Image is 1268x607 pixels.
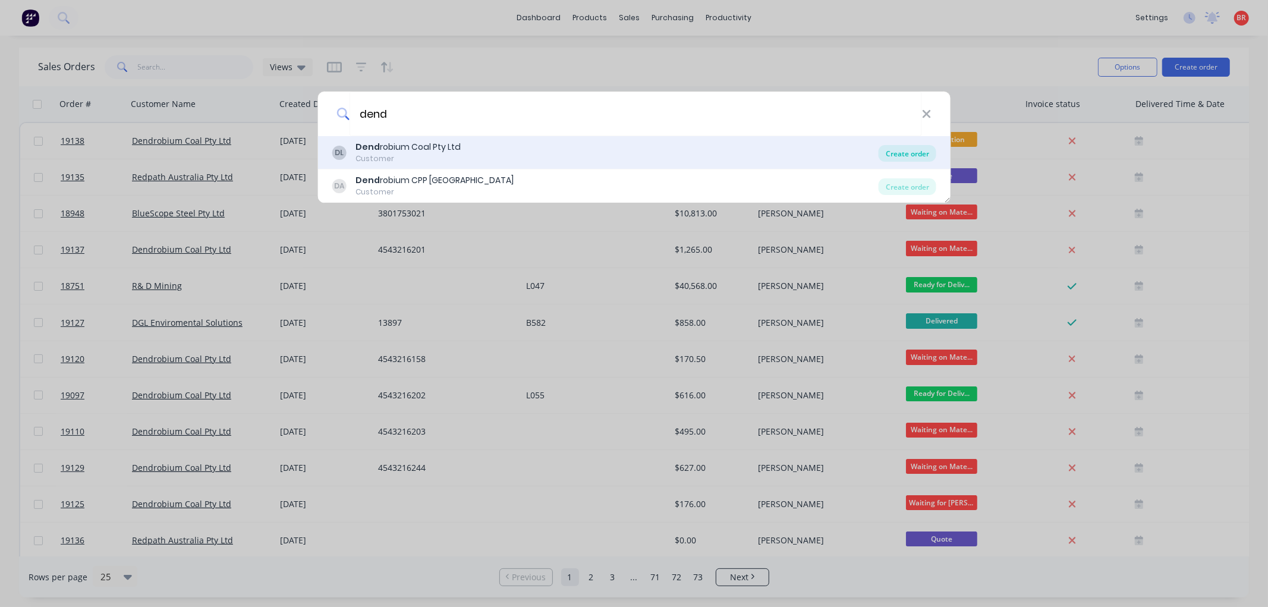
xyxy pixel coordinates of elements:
div: Customer [355,153,461,164]
input: Enter a customer name to create a new order... [350,92,922,136]
div: Customer [355,187,514,197]
div: robium Coal Pty Ltd [355,141,461,153]
b: Dend [355,141,380,153]
div: robium CPP [GEOGRAPHIC_DATA] [355,174,514,187]
div: Create order [879,145,936,162]
div: DA [332,179,346,193]
div: DL [332,146,346,160]
div: Create order [879,178,936,195]
b: Dend [355,174,380,186]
